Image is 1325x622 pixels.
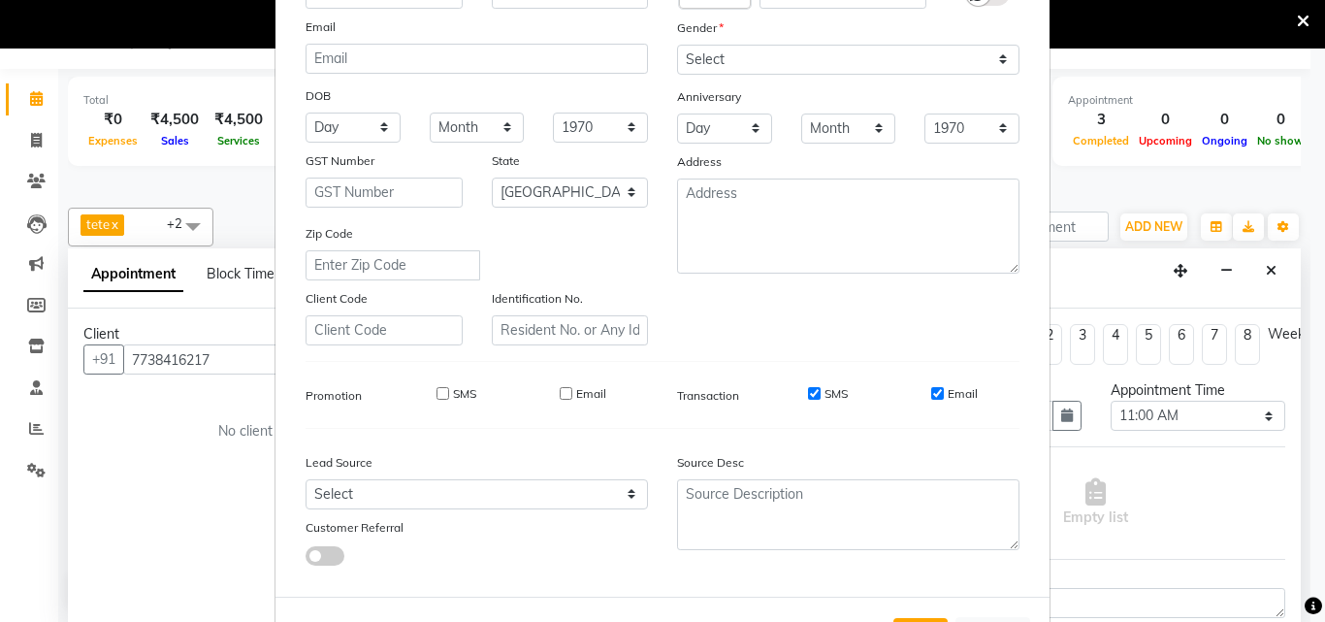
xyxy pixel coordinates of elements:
input: GST Number [306,178,463,208]
label: Promotion [306,387,362,405]
label: Email [576,385,606,403]
input: Resident No. or Any Id [492,315,649,345]
label: Address [677,153,722,171]
label: Client Code [306,290,368,308]
label: State [492,152,520,170]
label: GST Number [306,152,374,170]
label: Anniversary [677,88,741,106]
input: Enter Zip Code [306,250,480,280]
label: Lead Source [306,454,372,472]
label: Email [948,385,978,403]
label: Gender [677,19,724,37]
label: Transaction [677,387,739,405]
label: DOB [306,87,331,105]
label: Zip Code [306,225,353,243]
label: Source Desc [677,454,744,472]
label: SMS [453,385,476,403]
label: Email [306,18,336,36]
input: Email [306,44,648,74]
input: Client Code [306,315,463,345]
label: Identification No. [492,290,583,308]
label: SMS [824,385,848,403]
label: Customer Referral [306,519,404,537]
